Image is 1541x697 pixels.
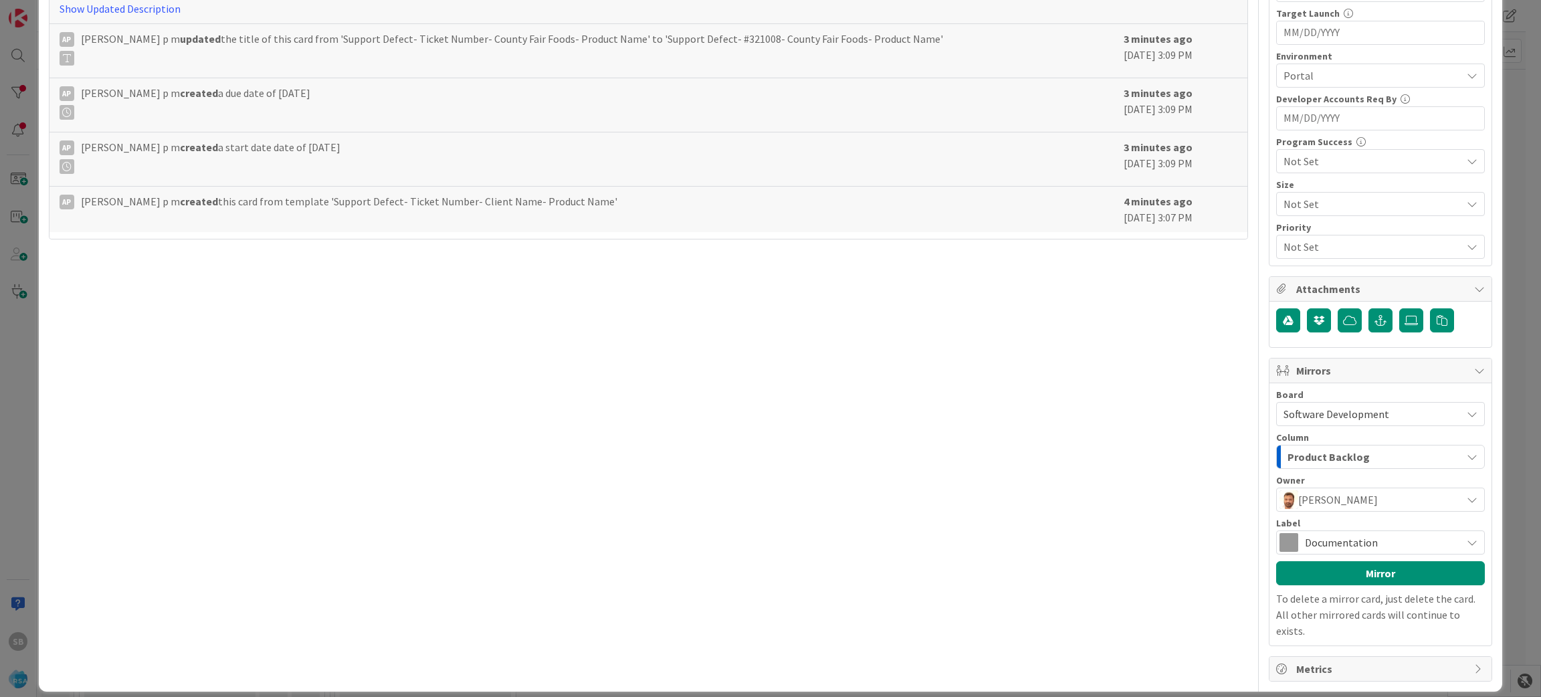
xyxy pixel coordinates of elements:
[1283,195,1455,213] span: Not Set
[1276,137,1485,146] div: Program Success
[1283,68,1461,84] span: Portal
[1276,433,1309,442] span: Column
[1124,31,1237,71] div: [DATE] 3:09 PM
[81,31,943,66] span: [PERSON_NAME] p m the title of this card from 'Support Defect- Ticket Number- County Fair Foods- ...
[1305,533,1455,552] span: Documentation
[81,85,310,120] span: [PERSON_NAME] p m a due date of [DATE]
[1296,661,1467,677] span: Metrics
[81,139,340,174] span: [PERSON_NAME] p m a start date date of [DATE]
[180,32,221,45] b: updated
[1296,281,1467,297] span: Attachments
[1298,492,1378,508] span: [PERSON_NAME]
[1124,86,1193,100] b: 3 minutes ago
[180,195,218,208] b: created
[180,140,218,154] b: created
[81,193,617,209] span: [PERSON_NAME] p m this card from template 'Support Defect- Ticket Number- Client Name- Product Name'
[60,2,181,15] a: Show Updated Description
[180,86,218,100] b: created
[1279,490,1298,509] img: AS
[60,140,74,155] div: Ap
[1276,390,1304,399] span: Board
[1276,518,1300,528] span: Label
[1276,94,1485,104] div: Developer Accounts Req By
[60,32,74,47] div: Ap
[60,86,74,101] div: Ap
[1276,591,1485,639] p: To delete a mirror card, just delete the card. All other mirrored cards will continue to exists.
[1276,223,1485,232] div: Priority
[1124,193,1237,225] div: [DATE] 3:07 PM
[1276,180,1485,189] div: Size
[1283,21,1477,44] input: MM/DD/YYYY
[1124,85,1237,125] div: [DATE] 3:09 PM
[1276,561,1485,585] button: Mirror
[1283,107,1477,130] input: MM/DD/YYYY
[1296,363,1467,379] span: Mirrors
[1124,140,1193,154] b: 3 minutes ago
[1124,139,1237,179] div: [DATE] 3:09 PM
[1288,448,1370,466] span: Product Backlog
[1276,9,1485,18] div: Target Launch
[1283,407,1389,421] span: Software Development
[60,195,74,209] div: Ap
[1276,445,1485,469] button: Product Backlog
[1276,52,1485,61] div: Environment
[1276,476,1305,485] span: Owner
[1283,153,1461,169] span: Not Set
[1124,32,1193,45] b: 3 minutes ago
[1283,237,1455,256] span: Not Set
[1124,195,1193,208] b: 4 minutes ago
